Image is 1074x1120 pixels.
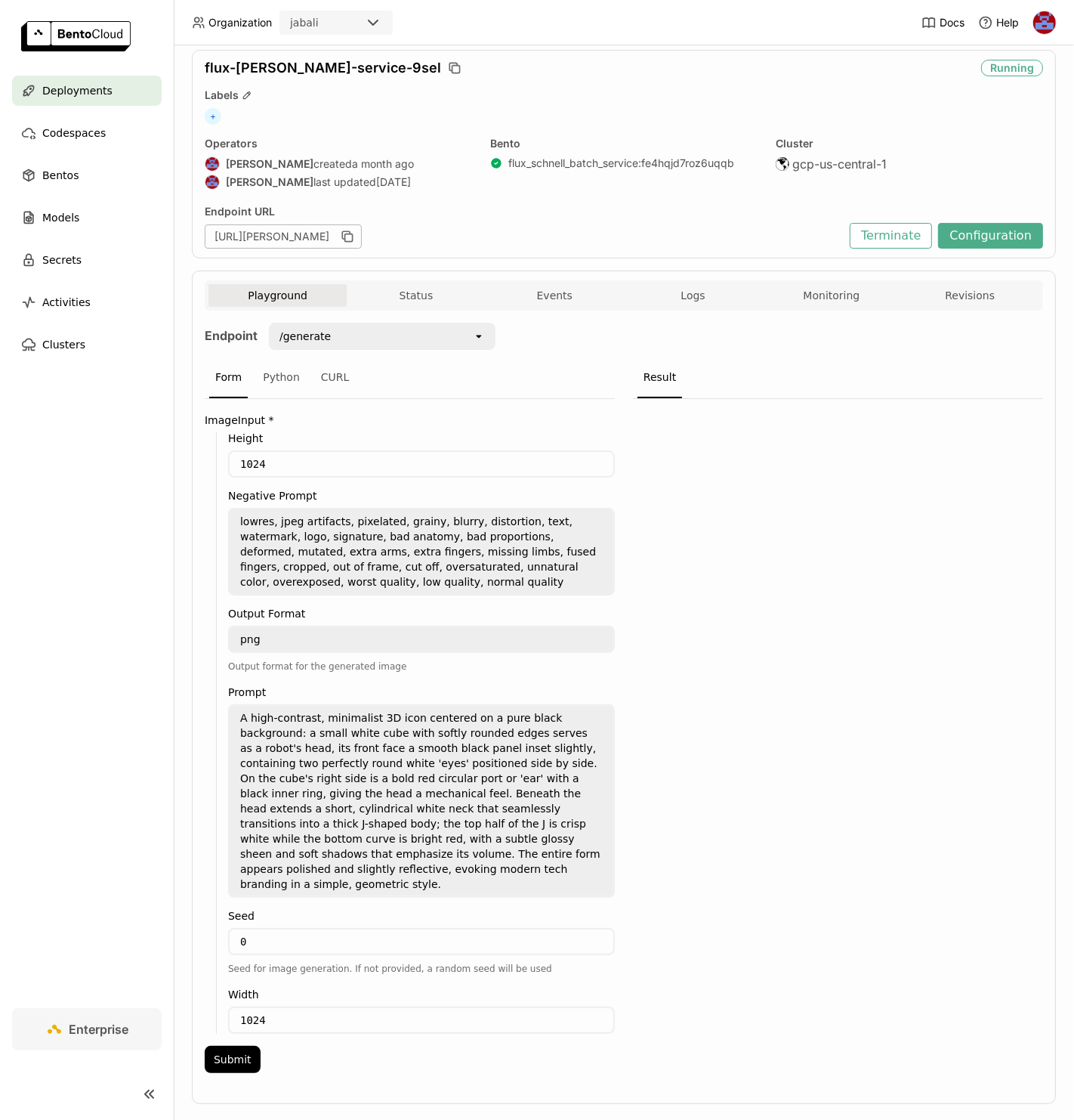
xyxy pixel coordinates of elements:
label: Width [228,989,615,1001]
a: Secrets [12,245,162,275]
input: Selected jabali. [320,16,322,31]
div: Seed for image generation. If not provided, a random seed will be used [228,961,615,976]
div: created [205,156,472,172]
div: jabali [290,15,319,30]
div: Endpoint URL [205,205,842,218]
div: last updated [205,175,472,190]
label: ImageInput * [205,414,615,426]
img: Jhonatan Oliveira [205,175,219,189]
span: Codespaces [42,124,106,142]
div: Form [209,357,248,398]
div: CURL [315,357,356,398]
button: Events [486,284,624,307]
label: Height [228,432,615,444]
button: Playground [208,284,347,307]
img: logo [21,21,131,51]
div: Help [978,15,1019,30]
span: gcp-us-central-1 [792,156,887,172]
div: Bento [490,137,758,150]
a: Enterprise [12,1008,162,1050]
div: Operators [205,137,472,150]
span: flux-[PERSON_NAME]-service-9sel [205,60,441,76]
button: Revisions [901,284,1039,307]
div: Cluster [776,137,1043,150]
span: Activities [42,293,91,311]
div: Python [257,357,306,398]
span: Models [42,209,79,227]
button: Configuration [938,223,1043,249]
a: Codespaces [12,118,162,148]
span: Organization [208,16,272,29]
span: Help [996,16,1019,29]
label: Seed [228,910,615,922]
a: Bentos [12,160,162,190]
button: Submit [205,1046,261,1073]
div: Labels [205,88,1043,102]
a: Clusters [12,330,162,360]
textarea: png [230,627,613,651]
div: [URL][PERSON_NAME] [205,224,362,249]
span: + [205,108,221,125]
label: Prompt [228,686,615,698]
a: Deployments [12,76,162,106]
a: Models [12,203,162,233]
a: Activities [12,287,162,317]
span: Docs [940,16,964,29]
strong: [PERSON_NAME] [226,157,313,171]
textarea: lowres, jpeg artifacts, pixelated, grainy, blurry, distortion, text, watermark, logo, signature, ... [230,509,613,594]
input: Selected /generate. [332,329,334,344]
label: Negative Prompt [228,490,615,502]
span: a month ago [352,157,414,171]
div: Running [981,60,1043,76]
span: Secrets [42,251,82,269]
span: Bentos [42,166,79,184]
span: Clusters [42,336,85,354]
button: Status [347,284,485,307]
span: [DATE] [376,175,411,189]
img: Jhonatan Oliveira [205,157,219,171]
svg: open [473,330,485,342]
div: Output format for the generated image [228,659,615,674]
strong: [PERSON_NAME] [226,175,313,189]
span: Enterprise [69,1022,129,1037]
strong: Endpoint [205,328,258,343]
span: Deployments [42,82,113,100]
div: Result [637,357,682,398]
a: Docs [921,15,964,30]
div: /generate [279,329,331,344]
button: Terminate [850,223,932,249]
a: flux_schnell_batch_service:fe4hqjd7roz6uqqb [508,156,734,170]
span: Logs [681,289,705,302]
img: Jhonatan Oliveira [1033,11,1056,34]
label: Output Format [228,608,615,620]
button: Monitoring [762,284,900,307]
textarea: A high-contrast, minimalist 3D icon centered on a pure black background: a small white cube with ... [230,706,613,896]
